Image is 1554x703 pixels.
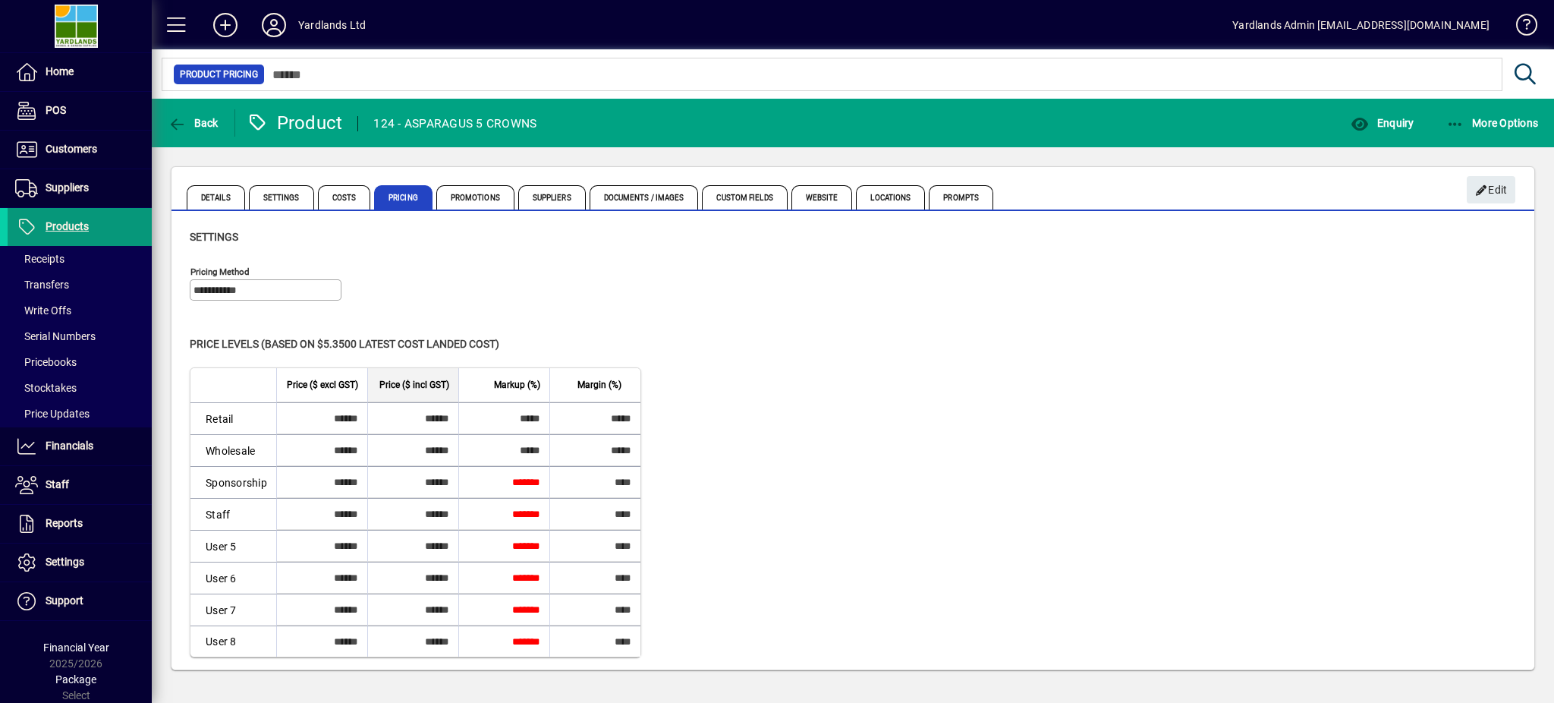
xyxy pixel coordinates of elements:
[15,304,71,317] span: Write Offs
[190,498,276,530] td: Staff
[8,169,152,207] a: Suppliers
[190,266,250,277] mat-label: Pricing method
[168,117,219,129] span: Back
[318,185,371,210] span: Costs
[8,505,152,543] a: Reports
[15,279,69,291] span: Transfers
[190,530,276,562] td: User 5
[1347,109,1417,137] button: Enquiry
[46,556,84,568] span: Settings
[590,185,699,210] span: Documents / Images
[180,67,258,82] span: Product Pricing
[8,375,152,401] a: Stocktakes
[8,131,152,169] a: Customers
[190,338,499,350] span: Price levels (based on $5.3500 Latest cost landed cost)
[8,466,152,504] a: Staff
[494,377,540,393] span: Markup (%)
[8,53,152,91] a: Home
[8,427,152,465] a: Financials
[8,246,152,272] a: Receipts
[250,11,298,39] button: Profile
[190,594,276,626] td: User 7
[46,143,97,155] span: Customers
[15,253,64,265] span: Receipts
[15,330,96,342] span: Serial Numbers
[201,11,250,39] button: Add
[247,111,343,135] div: Product
[190,562,276,594] td: User 6
[518,185,586,210] span: Suppliers
[702,185,787,210] span: Custom Fields
[1351,117,1414,129] span: Enquiry
[46,181,89,194] span: Suppliers
[164,109,222,137] button: Back
[8,582,152,620] a: Support
[929,185,993,210] span: Prompts
[190,402,276,434] td: Retail
[1232,13,1490,37] div: Yardlands Admin [EMAIL_ADDRESS][DOMAIN_NAME]
[46,220,89,232] span: Products
[8,323,152,349] a: Serial Numbers
[46,517,83,529] span: Reports
[8,544,152,582] a: Settings
[8,401,152,427] a: Price Updates
[8,272,152,298] a: Transfers
[791,185,853,210] span: Website
[46,104,66,116] span: POS
[1446,117,1539,129] span: More Options
[1475,178,1508,203] span: Edit
[1505,3,1535,52] a: Knowledge Base
[55,673,96,686] span: Package
[190,231,238,243] span: Settings
[46,65,74,77] span: Home
[152,109,235,137] app-page-header-button: Back
[436,185,514,210] span: Promotions
[577,377,621,393] span: Margin (%)
[46,478,69,490] span: Staff
[379,377,449,393] span: Price ($ incl GST)
[249,185,314,210] span: Settings
[1467,176,1515,203] button: Edit
[15,408,90,420] span: Price Updates
[298,13,366,37] div: Yardlands Ltd
[8,298,152,323] a: Write Offs
[15,382,77,394] span: Stocktakes
[8,92,152,130] a: POS
[15,356,77,368] span: Pricebooks
[46,594,83,607] span: Support
[856,185,925,210] span: Locations
[1442,109,1543,137] button: More Options
[190,466,276,498] td: Sponsorship
[190,434,276,466] td: Wholesale
[374,185,433,210] span: Pricing
[190,626,276,657] td: User 8
[43,642,109,654] span: Financial Year
[373,112,536,136] div: 124 - ASPARAGUS 5 CROWNS
[187,185,245,210] span: Details
[46,440,93,452] span: Financials
[8,349,152,375] a: Pricebooks
[287,377,358,393] span: Price ($ excl GST)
